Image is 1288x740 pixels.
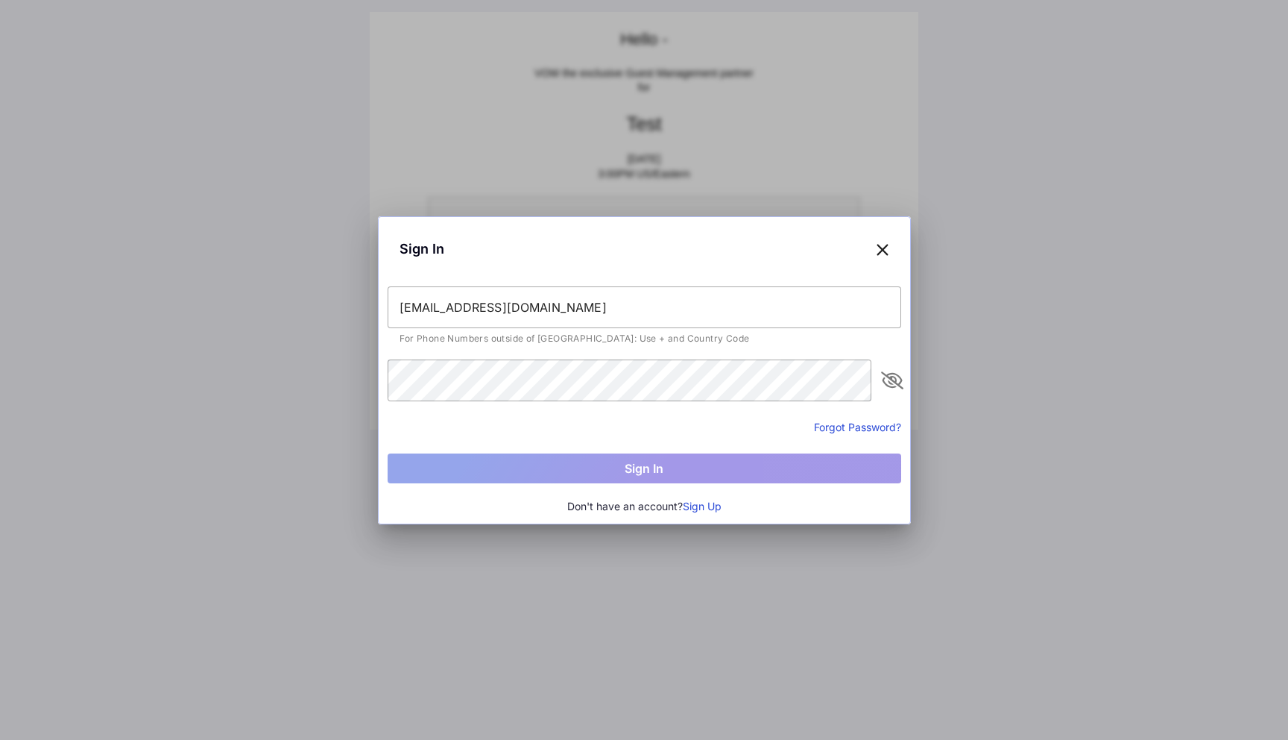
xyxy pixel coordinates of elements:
[388,286,901,328] input: Email or Phone Number
[683,498,722,515] button: Sign Up
[400,239,444,259] span: Sign In
[883,371,901,389] i: appended action
[388,498,901,515] div: Don't have an account?
[814,419,901,435] button: Forgot Password?
[400,334,889,343] div: For Phone Numbers outside of [GEOGRAPHIC_DATA]: Use + and Country Code
[388,454,901,483] button: Sign In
